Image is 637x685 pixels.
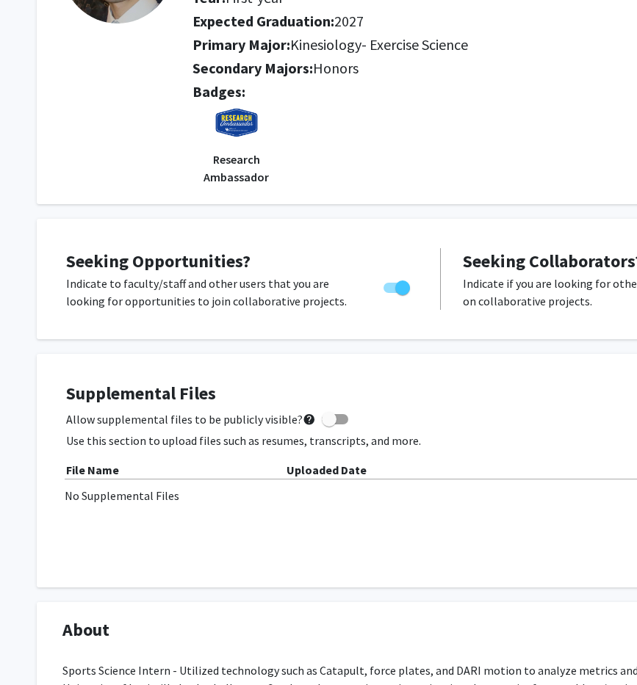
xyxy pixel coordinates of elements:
[313,59,359,77] span: Honors
[303,410,316,428] mat-icon: help
[290,35,468,54] span: Kinesiology- Exercise Science
[378,275,418,297] div: Toggle
[66,250,251,272] span: Seeking Opportunities?
[287,463,367,477] b: Uploaded Date
[66,410,316,428] span: Allow supplemental files to be publicly visible?
[192,151,281,186] p: Research Ambassador
[66,275,356,310] p: Indicate to faculty/staff and other users that you are looking for opportunities to join collabor...
[62,617,109,643] span: About
[215,106,259,151] img: research_ambassador.png
[334,12,364,30] span: 2027
[66,463,119,477] b: File Name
